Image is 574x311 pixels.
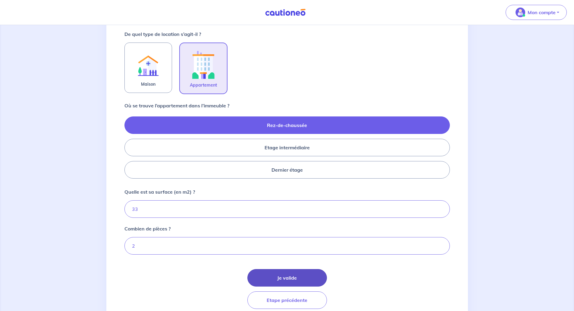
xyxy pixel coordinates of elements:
span: Appartement [190,81,217,89]
img: illu_rent.svg [132,48,165,81]
input: Ex: 1 [124,237,450,255]
p: Mon compte [528,9,556,16]
button: Etape précédente [247,291,327,309]
label: Rez-de-chaussée [124,116,450,134]
img: Cautioneo [263,9,308,16]
label: Etage intermédiaire [124,139,450,156]
label: Dernier étage [124,161,450,179]
input: Ex : 67 [124,200,450,218]
img: illu_account_valid_menu.svg [516,8,525,17]
img: illu_apartment.svg [187,48,220,81]
p: Combien de pièces ? [124,225,171,232]
button: illu_account_valid_menu.svgMon compte [506,5,567,20]
span: Maison [141,81,155,88]
button: Je valide [247,269,327,287]
p: De quel type de location s’agit-il ? [124,30,201,38]
p: Quelle est sa surface (en m2) ? [124,188,195,195]
p: Où se trouve l’appartement dans l’immeuble ? [124,102,229,109]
